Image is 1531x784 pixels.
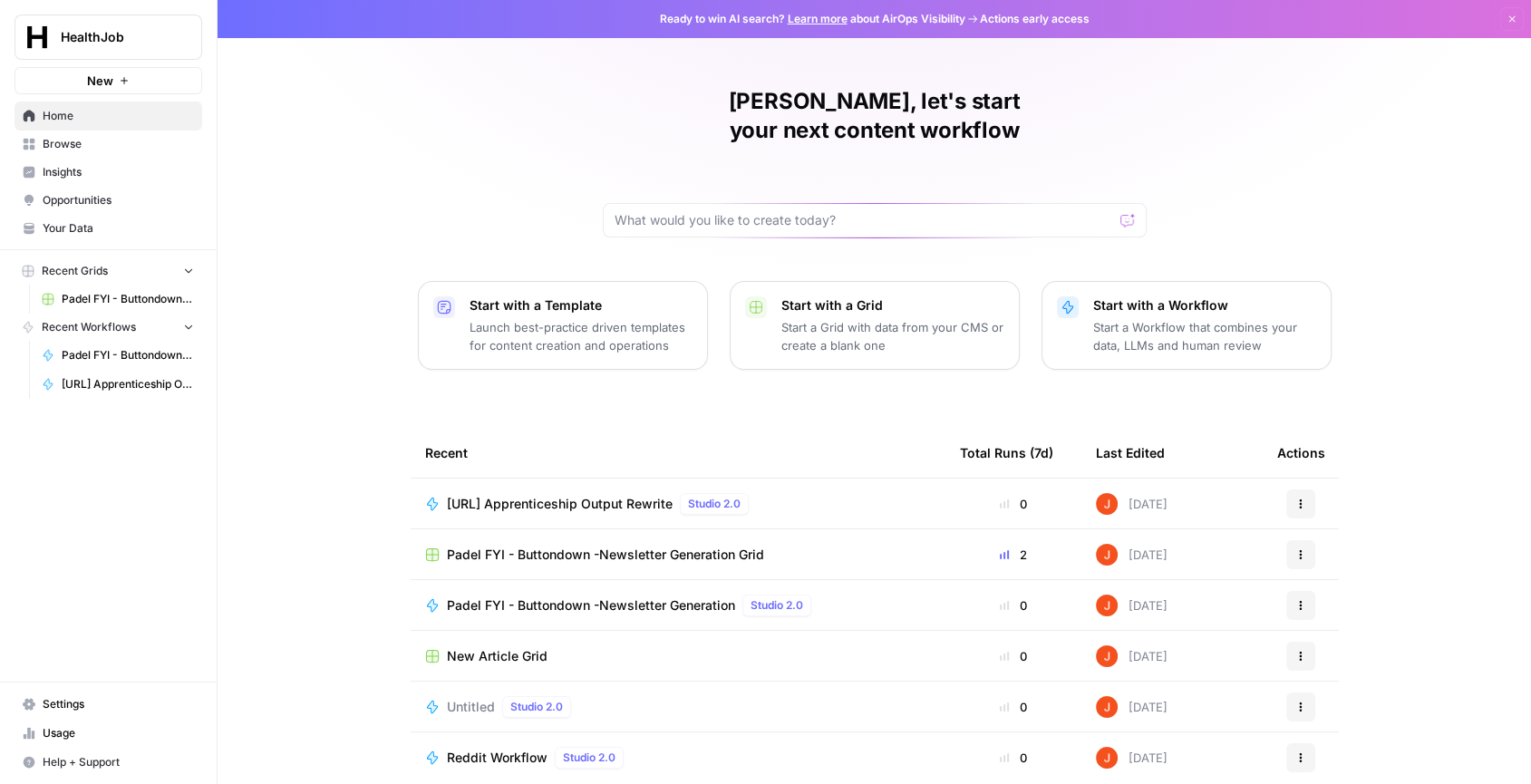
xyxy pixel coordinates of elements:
[425,595,931,616] a: Padel FYI - Buttondown -Newsletter GenerationStudio 2.0
[960,546,1067,564] div: 2
[15,102,202,131] a: Home
[470,296,693,315] p: Start with a Template
[1096,544,1118,566] img: h785y6s5ijaobq0cc3c4ue3ac79y
[1096,595,1168,616] div: [DATE]
[1096,493,1118,515] img: h785y6s5ijaobq0cc3c4ue3ac79y
[34,285,202,314] a: Padel FYI - Buttondown -Newsletter Generation Grid
[1096,696,1168,718] div: [DATE]
[15,690,202,719] a: Settings
[425,546,931,564] a: Padel FYI - Buttondown -Newsletter Generation Grid
[34,341,202,370] a: Padel FYI - Buttondown -Newsletter Generation
[62,376,194,392] span: [URL] Apprenticeship Output Rewrite
[960,596,1067,615] div: 0
[42,263,108,279] span: Recent Grids
[1096,595,1118,616] img: h785y6s5ijaobq0cc3c4ue3ac79y
[1096,645,1168,667] div: [DATE]
[781,296,1004,315] p: Start with a Grid
[1096,696,1118,718] img: h785y6s5ijaobq0cc3c4ue3ac79y
[603,87,1147,145] h1: [PERSON_NAME], let's start your next content workflow
[15,67,202,94] button: New
[43,136,194,152] span: Browse
[43,164,194,180] span: Insights
[43,108,194,124] span: Home
[62,347,194,363] span: Padel FYI - Buttondown -Newsletter Generation
[15,186,202,215] a: Opportunities
[1093,318,1316,354] p: Start a Workflow that combines your data, LLMs and human review
[425,647,931,665] a: New Article Grid
[960,495,1067,513] div: 0
[418,281,708,370] button: Start with a TemplateLaunch best-practice driven templates for content creation and operations
[425,493,931,515] a: [URL] Apprenticeship Output RewriteStudio 2.0
[688,496,741,512] span: Studio 2.0
[43,220,194,237] span: Your Data
[470,318,693,354] p: Launch best-practice driven templates for content creation and operations
[87,72,113,90] span: New
[447,647,547,665] span: New Article Grid
[42,319,136,335] span: Recent Workflows
[447,495,673,513] span: [URL] Apprenticeship Output Rewrite
[960,698,1067,716] div: 0
[425,428,931,478] div: Recent
[15,314,202,341] button: Recent Workflows
[447,749,547,767] span: Reddit Workflow
[15,719,202,748] a: Usage
[781,318,1004,354] p: Start a Grid with data from your CMS or create a blank one
[43,754,194,770] span: Help + Support
[43,725,194,741] span: Usage
[1096,428,1165,478] div: Last Edited
[447,698,495,716] span: Untitled
[1093,296,1316,315] p: Start with a Workflow
[447,546,764,564] span: Padel FYI - Buttondown -Newsletter Generation Grid
[960,428,1053,478] div: Total Runs (7d)
[1096,544,1168,566] div: [DATE]
[1042,281,1332,370] button: Start with a WorkflowStart a Workflow that combines your data, LLMs and human review
[425,696,931,718] a: UntitledStudio 2.0
[660,11,965,27] span: Ready to win AI search? about AirOps Visibility
[1277,428,1325,478] div: Actions
[15,748,202,777] button: Help + Support
[788,12,848,25] a: Learn more
[61,28,170,46] span: HealthJob
[34,370,202,399] a: [URL] Apprenticeship Output Rewrite
[1096,645,1118,667] img: h785y6s5ijaobq0cc3c4ue3ac79y
[960,647,1067,665] div: 0
[43,696,194,712] span: Settings
[751,597,803,614] span: Studio 2.0
[563,750,615,766] span: Studio 2.0
[15,15,202,60] button: Workspace: HealthJob
[510,699,563,715] span: Studio 2.0
[43,192,194,208] span: Opportunities
[15,257,202,285] button: Recent Grids
[1096,747,1168,769] div: [DATE]
[1096,493,1168,515] div: [DATE]
[21,21,53,53] img: HealthJob Logo
[15,158,202,187] a: Insights
[730,281,1020,370] button: Start with a GridStart a Grid with data from your CMS or create a blank one
[960,749,1067,767] div: 0
[425,747,931,769] a: Reddit WorkflowStudio 2.0
[62,291,194,307] span: Padel FYI - Buttondown -Newsletter Generation Grid
[447,596,735,615] span: Padel FYI - Buttondown -Newsletter Generation
[615,211,1113,229] input: What would you like to create today?
[15,130,202,159] a: Browse
[15,214,202,243] a: Your Data
[1096,747,1118,769] img: h785y6s5ijaobq0cc3c4ue3ac79y
[980,11,1090,27] span: Actions early access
